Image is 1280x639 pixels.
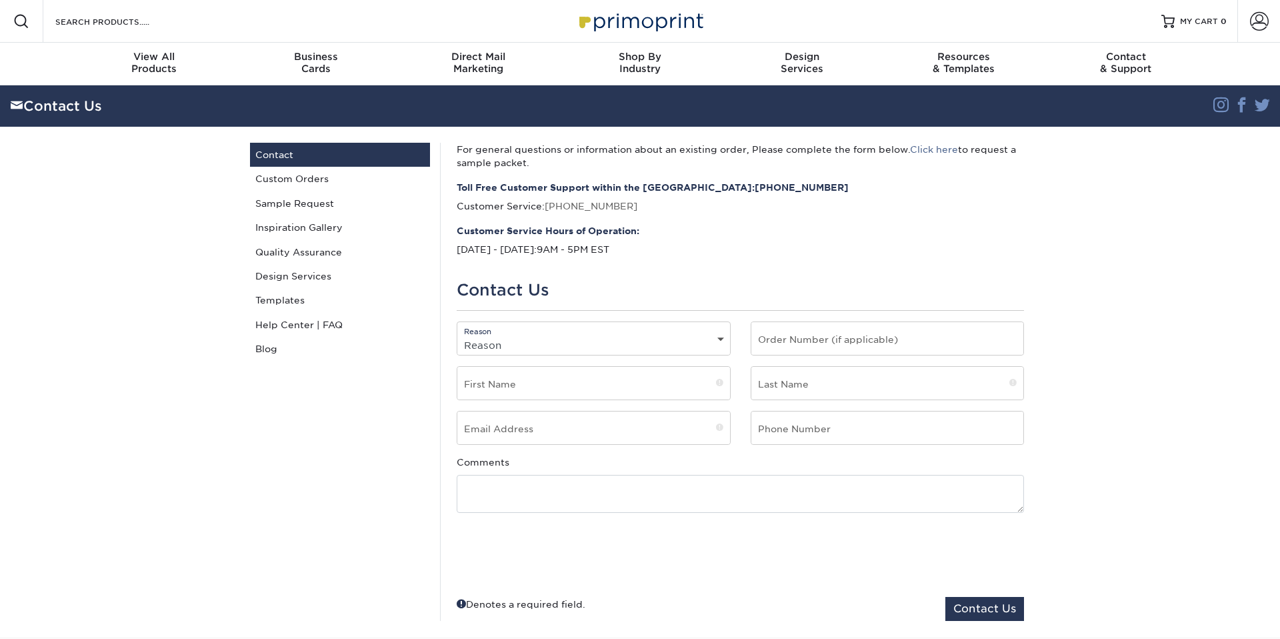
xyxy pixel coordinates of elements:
[457,281,1024,300] h1: Contact Us
[250,191,430,215] a: Sample Request
[457,143,1024,170] p: For general questions or information about an existing order, Please complete the form below. to ...
[235,51,397,63] span: Business
[1045,51,1207,75] div: & Support
[545,201,637,211] a: [PHONE_NUMBER]
[457,456,509,469] label: Comments
[235,43,397,85] a: BusinessCards
[397,51,559,75] div: Marketing
[1221,17,1227,26] span: 0
[883,51,1045,63] span: Resources
[397,51,559,63] span: Direct Mail
[457,597,585,611] div: Denotes a required field.
[457,224,1024,257] p: 9AM - 5PM EST
[73,51,235,75] div: Products
[235,51,397,75] div: Cards
[1045,43,1207,85] a: Contact& Support
[250,288,430,312] a: Templates
[721,51,883,75] div: Services
[559,51,721,75] div: Industry
[1045,51,1207,63] span: Contact
[250,215,430,239] a: Inspiration Gallery
[73,43,235,85] a: View AllProducts
[457,181,1024,194] strong: Toll Free Customer Support within the [GEOGRAPHIC_DATA]:
[457,244,537,255] span: [DATE] - [DATE]:
[755,182,849,193] a: [PHONE_NUMBER]
[883,43,1045,85] a: Resources& Templates
[250,167,430,191] a: Custom Orders
[73,51,235,63] span: View All
[250,313,430,337] a: Help Center | FAQ
[821,529,1000,575] iframe: reCAPTCHA
[945,597,1024,621] button: Contact Us
[721,51,883,63] span: Design
[457,224,1024,237] strong: Customer Service Hours of Operation:
[397,43,559,85] a: Direct MailMarketing
[573,7,707,35] img: Primoprint
[250,337,430,361] a: Blog
[54,13,184,29] input: SEARCH PRODUCTS.....
[883,51,1045,75] div: & Templates
[250,143,430,167] a: Contact
[559,51,721,63] span: Shop By
[910,144,958,155] a: Click here
[457,181,1024,213] p: Customer Service:
[559,43,721,85] a: Shop ByIndustry
[721,43,883,85] a: DesignServices
[250,264,430,288] a: Design Services
[1180,16,1218,27] span: MY CART
[250,240,430,264] a: Quality Assurance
